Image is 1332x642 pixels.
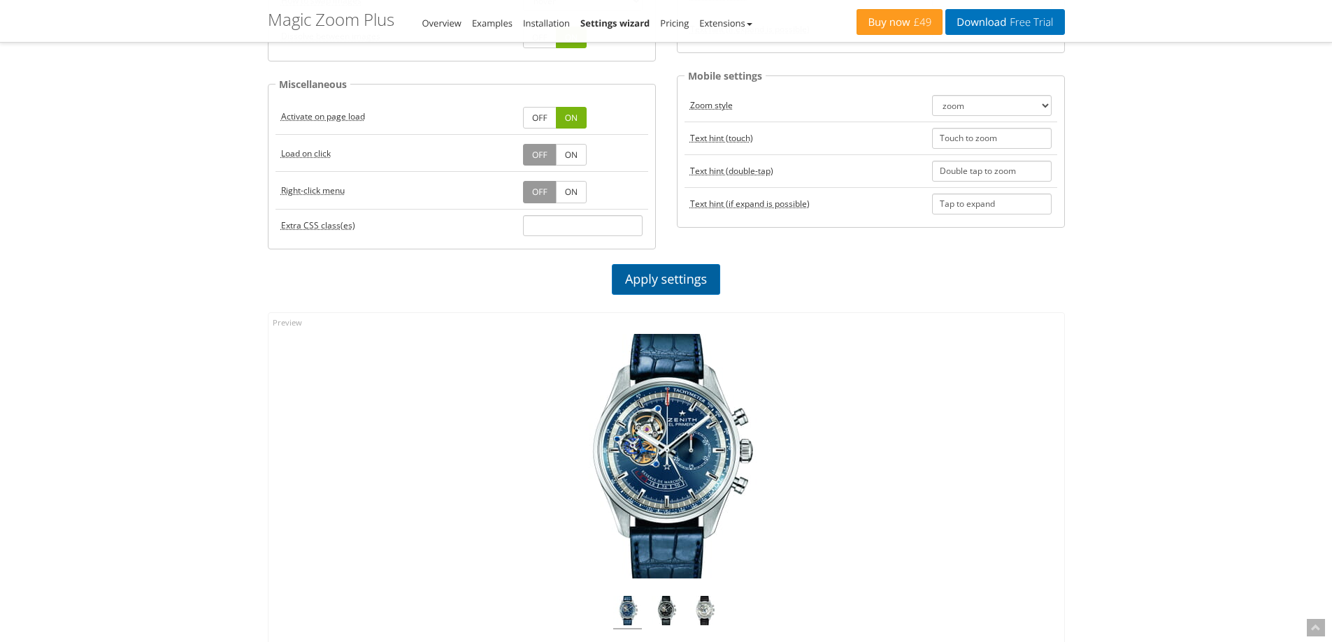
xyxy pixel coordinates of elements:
[690,132,753,144] acronym: textHoverZoomHint, default: Touch to zoom
[275,76,350,92] legend: Miscellaneous
[685,68,766,84] legend: Mobile settings
[472,17,513,29] a: Examples
[690,99,733,111] acronym: zoomMode, default: zoom
[268,10,394,29] h1: Magic Zoom Plus
[945,9,1064,35] a: DownloadFree Trial
[422,17,461,29] a: Overview
[690,198,810,210] acronym: textExpandHint, default: Tap to expand
[1006,17,1053,28] span: Free Trial
[556,181,587,203] a: ON
[281,184,345,196] acronym: rightClick, default: false
[652,596,680,629] a: Black El Primero
[699,17,752,29] a: Extensions
[612,264,720,295] a: Apply settings
[910,17,932,28] span: £49
[580,17,650,29] a: Settings wizard
[523,144,557,166] a: OFF
[613,596,642,629] a: Blue El Primero
[690,165,773,177] acronym: textClickZoomHint, default: Double tap to zoom
[556,107,587,129] a: ON
[523,107,557,129] a: OFF
[556,144,587,166] a: ON
[281,219,355,231] acronym: cssClass
[690,596,719,629] a: Silver El Primero
[281,147,331,159] acronym: lazyZoom, default: false
[281,110,365,122] acronym: autostart, default: true
[857,9,943,35] a: Buy now£49
[523,181,557,203] a: OFF
[523,17,570,29] a: Installation
[660,17,689,29] a: Pricing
